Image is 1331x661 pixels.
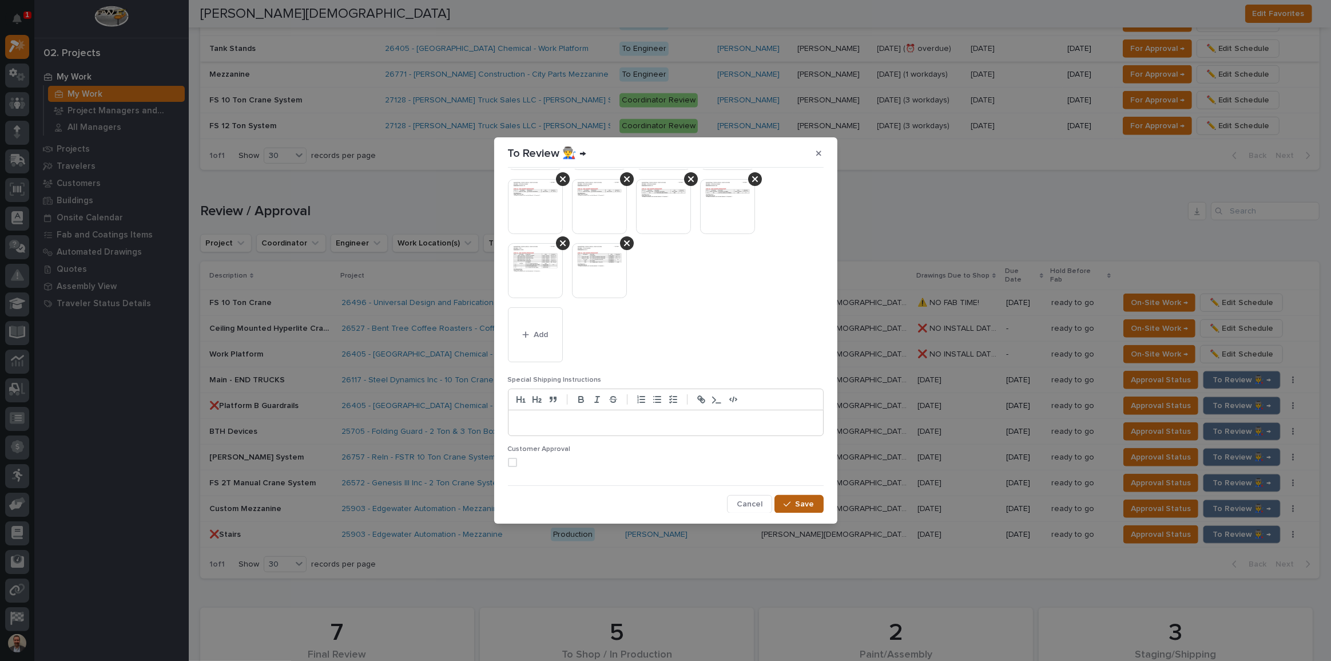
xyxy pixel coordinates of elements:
button: Save [774,495,823,513]
button: Cancel [727,495,772,513]
span: Save [796,499,815,509]
p: To Review 👨‍🏭 → [508,147,587,160]
button: Add [508,307,563,362]
span: Add [534,330,548,340]
span: Special Shipping Instructions [508,377,602,383]
span: Cancel [737,499,762,509]
span: Customer Approval [508,446,571,453]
